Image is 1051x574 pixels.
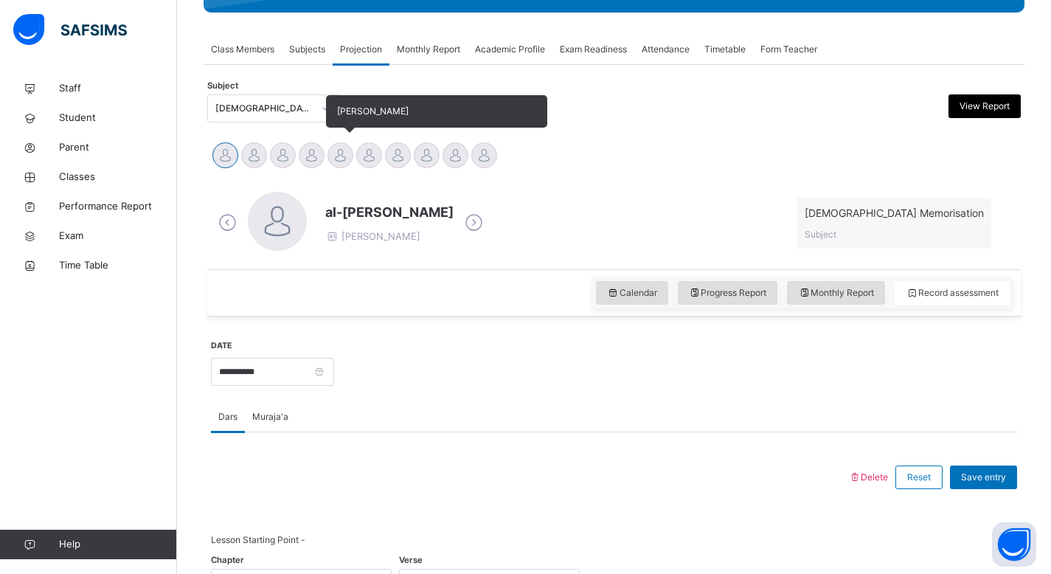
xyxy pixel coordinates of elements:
[805,229,836,240] span: Subject
[805,205,984,221] span: [DEMOGRAPHIC_DATA] Memorisation
[211,43,274,56] span: Class Members
[906,286,999,300] span: Record assessment
[207,80,238,92] span: Subject
[961,471,1006,484] span: Save entry
[704,43,746,56] span: Timetable
[59,537,176,552] span: Help
[560,43,627,56] span: Exam Readiness
[59,199,177,214] span: Performance Report
[992,522,1036,567] button: Open asap
[475,43,545,56] span: Academic Profile
[59,229,177,243] span: Exam
[59,140,177,155] span: Parent
[13,14,127,45] img: safsims
[340,43,382,56] span: Projection
[218,410,237,423] span: Dars
[211,533,580,547] span: Lesson Starting Point -
[760,43,817,56] span: Form Teacher
[642,43,690,56] span: Attendance
[798,286,874,300] span: Monthly Report
[215,102,313,115] div: [DEMOGRAPHIC_DATA] Memorisation
[907,471,931,484] span: Reset
[325,202,454,222] span: al-[PERSON_NAME]
[848,471,888,483] span: Delete
[59,258,177,273] span: Time Table
[211,340,232,352] label: Date
[252,410,288,423] span: Muraja'a
[689,286,767,300] span: Progress Report
[325,230,420,242] span: [PERSON_NAME]
[211,554,244,567] span: Chapter
[59,111,177,125] span: Student
[337,106,409,117] span: [PERSON_NAME]
[59,81,177,96] span: Staff
[289,43,325,56] span: Subjects
[59,170,177,184] span: Classes
[397,43,460,56] span: Monthly Report
[960,100,1010,113] span: View Report
[607,286,657,300] span: Calendar
[399,554,423,567] span: Verse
